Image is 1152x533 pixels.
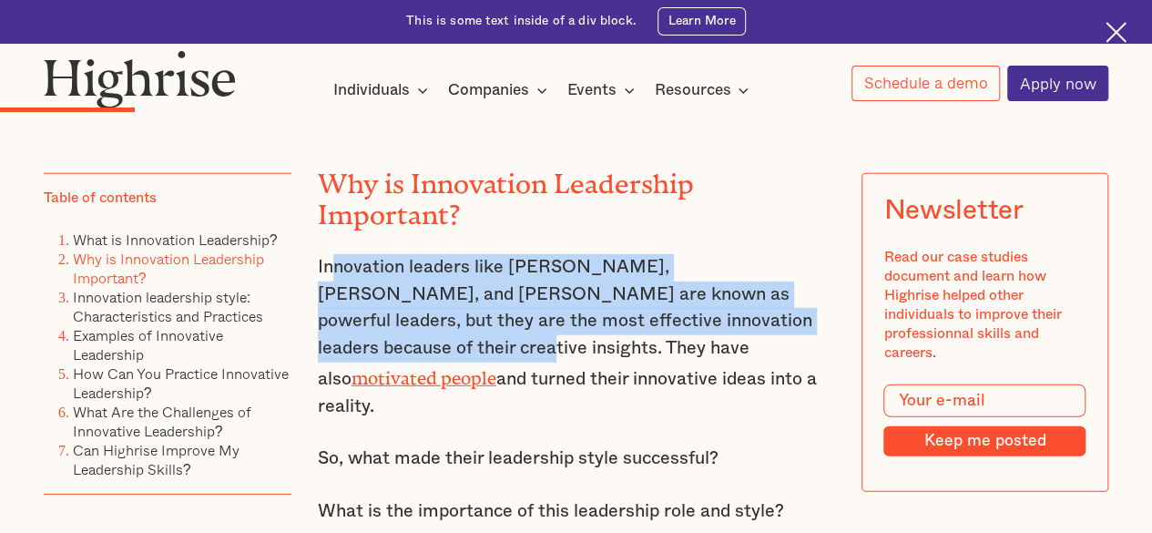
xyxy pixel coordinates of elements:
img: Highrise logo [44,50,236,108]
div: Table of contents [44,188,157,207]
div: Newsletter [883,195,1023,226]
div: Companies [448,79,553,101]
div: This is some text inside of a div block. [406,13,637,30]
p: So, what made their leadership style successful? [318,446,835,473]
img: Cross icon [1106,22,1127,43]
input: Your e-mail [883,384,1086,417]
div: Resources [654,79,754,101]
div: Events [567,79,617,101]
div: Individuals [333,79,410,101]
a: Why is Innovation Leadership Important? [73,248,264,289]
div: Companies [448,79,529,101]
p: What is the importance of this leadership role and style? [318,498,835,526]
a: motivated people [352,368,496,379]
input: Keep me posted [883,425,1086,456]
p: Innovation leaders like [PERSON_NAME], [PERSON_NAME], and [PERSON_NAME] are known as powerful lea... [318,254,835,421]
h2: Why is Innovation Leadership Important? [318,162,835,223]
a: Schedule a demo [851,66,1000,101]
div: Resources [654,79,730,101]
div: Events [567,79,640,101]
a: Apply now [1007,66,1108,101]
a: What is Innovation Leadership? [73,229,278,251]
a: Learn More [658,7,746,36]
a: Innovation leadership style: Characteristics and Practices [73,286,263,327]
a: How Can You Practice Innovative Leadership? [73,363,289,404]
a: Examples of Innovative Leadership [73,324,223,365]
div: Read our case studies document and learn how Highrise helped other individuals to improve their p... [883,248,1086,363]
a: Can Highrise Improve My Leadership Skills? [73,439,240,480]
form: Modal Form [883,384,1086,456]
div: Individuals [333,79,433,101]
a: What Are the Challenges of Innovative Leadership? [73,401,251,442]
